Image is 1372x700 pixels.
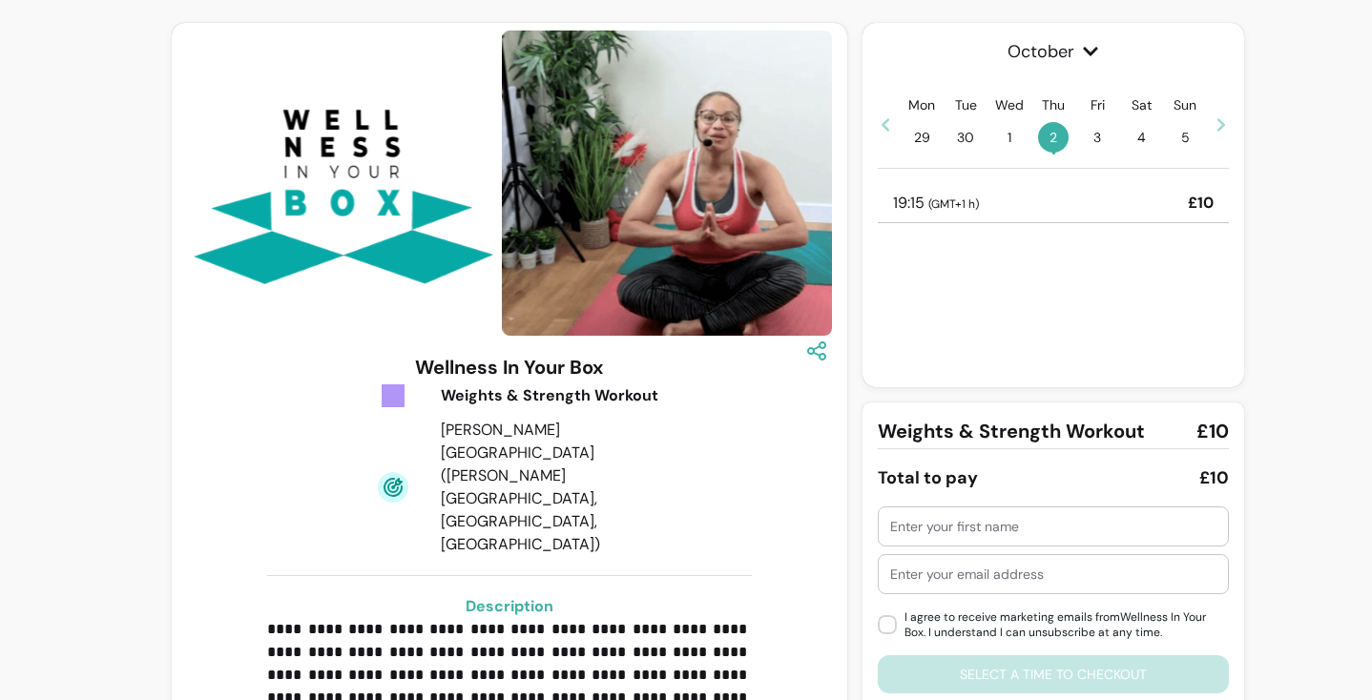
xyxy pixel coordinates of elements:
span: 2 [1038,122,1069,153]
div: [PERSON_NAME][GEOGRAPHIC_DATA] ([PERSON_NAME][GEOGRAPHIC_DATA], [GEOGRAPHIC_DATA], [GEOGRAPHIC_DA... [441,419,667,556]
h3: Description [267,595,751,618]
h3: Wellness In Your Box [415,354,603,381]
span: 5 [1170,122,1200,153]
input: Enter your email address [890,565,1216,584]
p: Sat [1132,95,1152,114]
p: Tue [955,95,977,114]
span: 29 [906,122,937,153]
p: Mon [908,95,935,114]
p: Sun [1174,95,1196,114]
span: ( GMT+1 h ) [928,196,979,212]
input: Enter your first name [890,517,1216,536]
span: 3 [1082,122,1112,153]
img: https://d22cr2pskkweo8.cloudfront.net/8d2d2094-f85a-481e-bbae-b510982b276f [189,31,494,336]
p: Fri [1091,95,1105,114]
span: October [878,38,1229,65]
div: Weights & Strength Workout [441,384,667,407]
p: Thu [1042,95,1065,114]
div: Total to pay [878,464,978,491]
p: Wed [995,95,1024,114]
img: Tickets Icon [378,381,408,411]
span: 30 [950,122,981,153]
span: 1 [994,122,1025,153]
span: £10 [1196,418,1229,444]
span: • [1051,143,1056,162]
img: https://d22cr2pskkweo8.cloudfront.net/f3de0864-8db8-4b04-a33f-e4e22b96411d [502,31,1045,336]
div: £10 [1199,464,1229,491]
span: 4 [1126,122,1156,153]
p: £10 [1188,192,1214,215]
span: Weights & Strength Workout [878,418,1145,444]
p: 19:15 [893,192,979,215]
